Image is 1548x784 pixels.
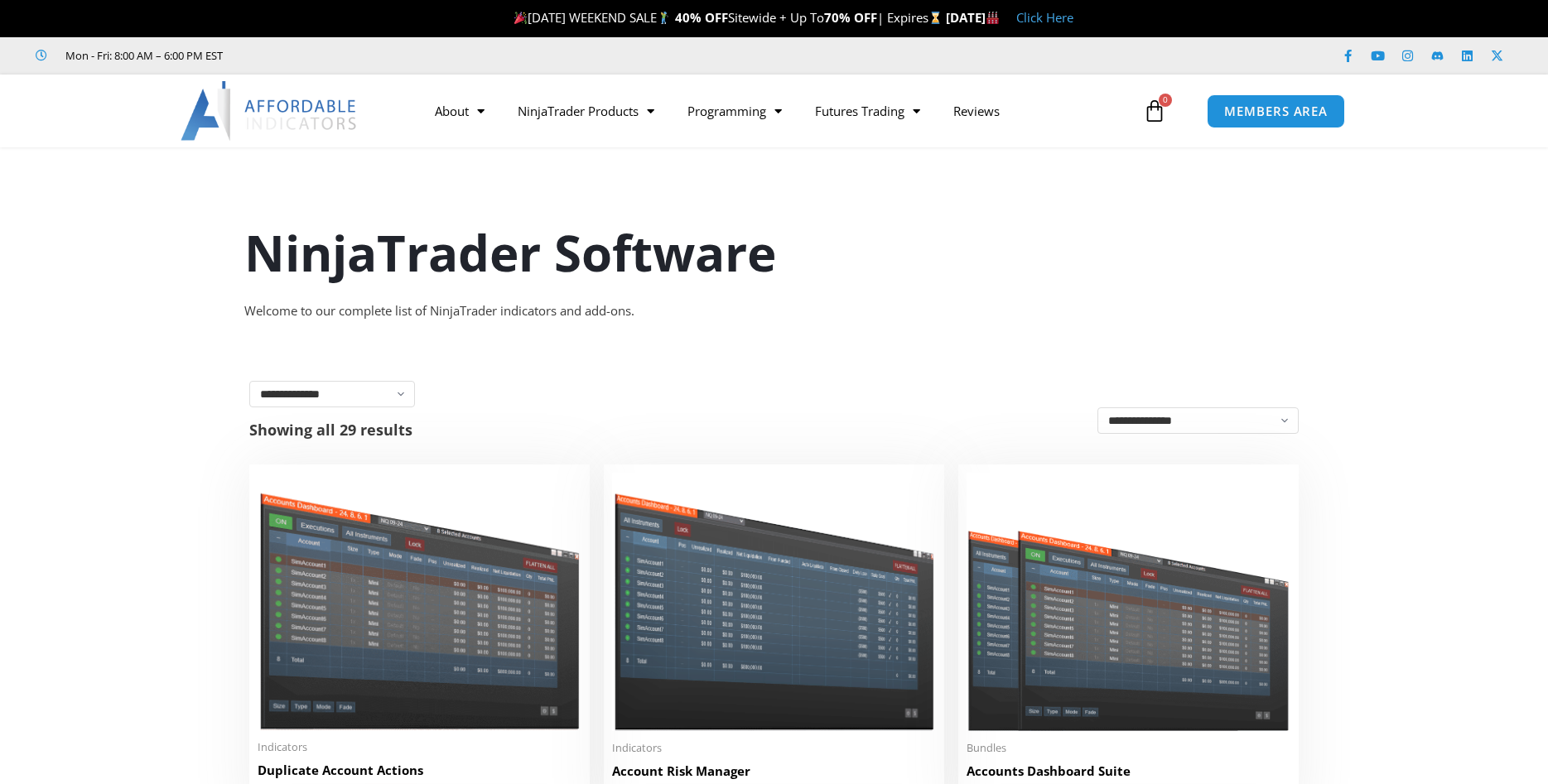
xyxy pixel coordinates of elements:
[1207,94,1345,128] a: MEMBERS AREA
[514,12,527,24] img: 🎉
[798,92,937,130] a: Futures Trading
[675,9,728,26] strong: 40% OFF
[937,92,1016,130] a: Reviews
[612,741,936,755] span: Indicators
[249,422,412,437] p: Showing all 29 results
[658,12,670,24] img: 🏌️‍♂️
[61,46,223,65] span: Mon - Fri: 8:00 AM – 6:00 PM EST
[1118,87,1191,135] a: 0
[181,81,359,141] img: LogoAI | Affordable Indicators – NinjaTrader
[258,473,581,730] img: Duplicate Account Actions
[418,92,501,130] a: About
[1097,407,1299,434] select: Shop order
[1224,105,1328,118] span: MEMBERS AREA
[929,12,942,24] img: ⌛
[612,762,936,780] h2: Account Risk Manager
[671,92,798,130] a: Programming
[418,92,1139,130] nav: Menu
[824,9,877,26] strong: 70% OFF
[501,92,671,130] a: NinjaTrader Products
[612,473,936,730] img: Account Risk Manager
[946,9,1000,26] strong: [DATE]
[510,9,945,26] span: [DATE] WEEKEND SALE Sitewide + Up To | Expires
[258,762,581,779] h2: Duplicate Account Actions
[246,47,494,64] iframe: Customer reviews powered by Trustpilot
[1016,9,1073,26] a: Click Here
[258,740,581,754] span: Indicators
[967,762,1290,780] h2: Accounts Dashboard Suite
[244,300,1304,323] div: Welcome to our complete list of NinjaTrader indicators and add-ons.
[244,218,1304,287] h1: NinjaTrader Software
[986,12,999,24] img: 🏭
[1159,94,1172,107] span: 0
[967,741,1290,755] span: Bundles
[967,473,1290,731] img: Accounts Dashboard Suite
